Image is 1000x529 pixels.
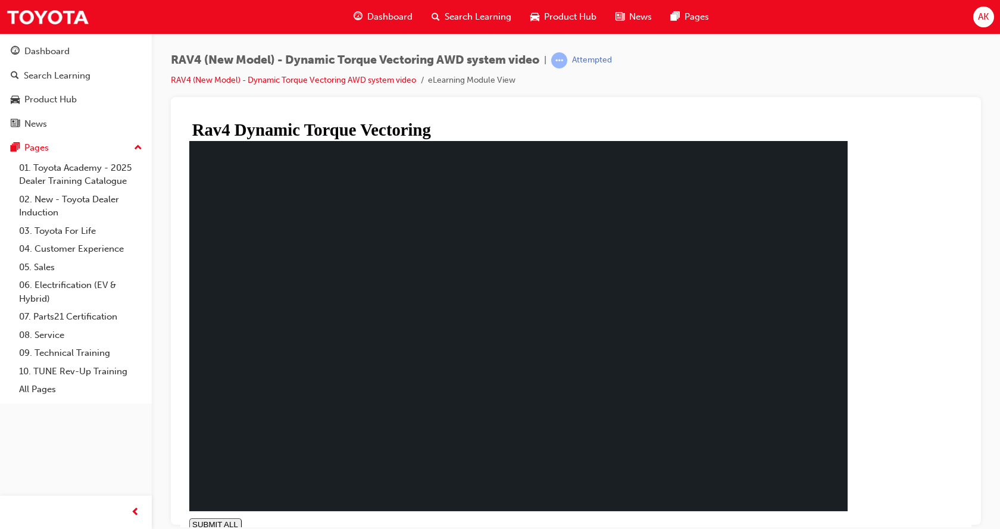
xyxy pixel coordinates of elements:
[344,5,422,29] a: guage-iconDashboard
[11,71,19,82] span: search-icon
[134,140,142,156] span: up-icon
[14,190,147,222] a: 02. New - Toyota Dealer Induction
[5,137,147,159] button: Pages
[24,141,49,155] div: Pages
[671,10,680,24] span: pages-icon
[14,222,147,240] a: 03. Toyota For Life
[354,10,362,24] span: guage-icon
[14,344,147,362] a: 09. Technical Training
[5,113,147,135] a: News
[14,276,147,308] a: 06. Electrification (EV & Hybrid)
[530,10,539,24] span: car-icon
[11,95,20,105] span: car-icon
[544,10,596,24] span: Product Hub
[685,10,709,24] span: Pages
[24,45,70,58] div: Dashboard
[6,4,89,30] img: Trak
[978,10,989,24] span: AK
[551,52,567,68] span: learningRecordVerb_ATTEMPT-icon
[367,10,412,24] span: Dashboard
[171,75,416,85] a: RAV4 (New Model) - Dynamic Torque Vectoring AWD system video
[973,7,994,27] button: AK
[14,308,147,326] a: 07. Parts21 Certification
[14,159,147,190] a: 01. Toyota Academy - 2025 Dealer Training Catalogue
[11,46,20,57] span: guage-icon
[521,5,606,29] a: car-iconProduct Hub
[544,54,546,67] span: |
[615,10,624,24] span: news-icon
[629,10,652,24] span: News
[11,143,20,154] span: pages-icon
[5,40,147,62] a: Dashboard
[428,74,515,87] li: eLearning Module View
[14,240,147,258] a: 04. Customer Experience
[14,380,147,399] a: All Pages
[11,119,20,130] span: news-icon
[24,93,77,107] div: Product Hub
[661,5,718,29] a: pages-iconPages
[171,54,539,67] span: RAV4 (New Model) - Dynamic Torque Vectoring AWD system video
[131,505,140,520] span: prev-icon
[5,38,147,137] button: DashboardSearch LearningProduct HubNews
[432,10,440,24] span: search-icon
[422,5,521,29] a: search-iconSearch Learning
[572,55,612,66] div: Attempted
[14,326,147,345] a: 08. Service
[5,65,147,87] a: Search Learning
[14,362,147,381] a: 10. TUNE Rev-Up Training
[5,89,147,111] a: Product Hub
[24,117,47,131] div: News
[24,69,90,83] div: Search Learning
[445,10,511,24] span: Search Learning
[606,5,661,29] a: news-iconNews
[14,258,147,277] a: 05. Sales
